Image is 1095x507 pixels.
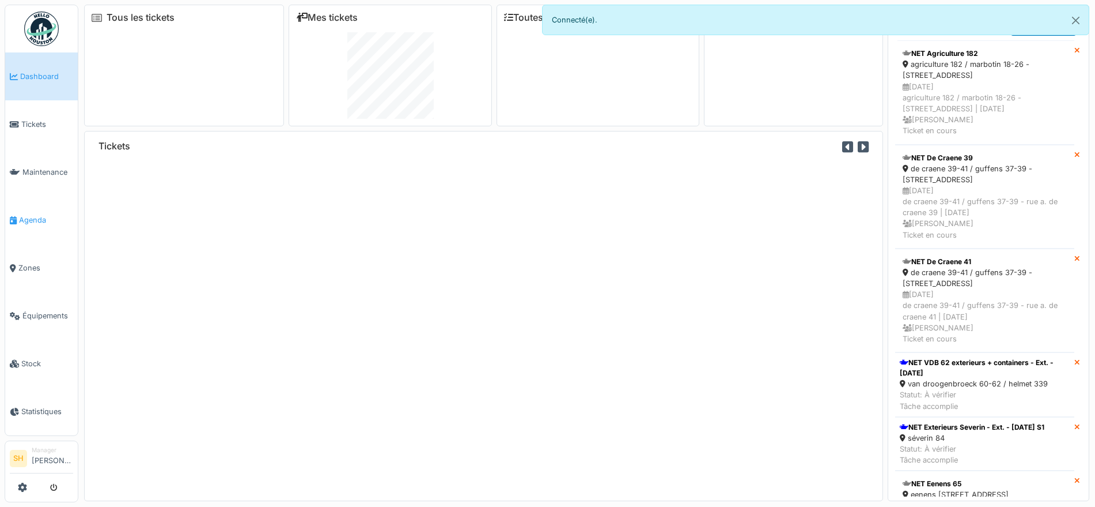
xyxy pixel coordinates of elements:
div: NET De Craene 41 [903,257,1067,267]
a: Tickets [5,100,78,148]
span: Maintenance [22,167,73,178]
a: NET VDB 62 exterieurs + containers - Ext. - [DATE] van droogenbroeck 60-62 / helmet 339 Statut: À... [895,352,1074,417]
a: NET Exterieurs Severin - Ext. - [DATE] S1 séverin 84 Statut: À vérifierTâche accomplie [895,417,1074,471]
a: Toutes les tâches [504,12,590,23]
h6: Tickets [98,141,130,152]
a: Tous les tickets [107,12,175,23]
div: eenens [STREET_ADDRESS] [903,489,1067,500]
div: Statut: À vérifier Tâche accomplie [900,389,1070,411]
li: SH [10,450,27,467]
a: Agenda [5,196,78,244]
div: de craene 39-41 / guffens 37-39 - [STREET_ADDRESS] [903,163,1067,185]
a: Dashboard [5,52,78,100]
div: de craene 39-41 / guffens 37-39 - [STREET_ADDRESS] [903,267,1067,289]
div: NET De Craene 39 [903,153,1067,163]
a: NET Agriculture 182 agriculture 182 / marbotin 18-26 - [STREET_ADDRESS] [DATE]agriculture 182 / m... [895,40,1074,144]
div: NET VDB 62 exterieurs + containers - Ext. - [DATE] [900,358,1070,378]
a: Équipements [5,292,78,340]
a: NET De Craene 41 de craene 39-41 / guffens 37-39 - [STREET_ADDRESS] [DATE]de craene 39-41 / guffe... [895,249,1074,352]
div: Manager [32,446,73,455]
span: Zones [18,262,73,273]
span: Tickets [21,119,73,130]
div: [DATE] de craene 39-41 / guffens 37-39 - rue a. de craene 41 | [DATE] [PERSON_NAME] Ticket en cours [903,289,1067,344]
a: NET De Craene 39 de craene 39-41 / guffens 37-39 - [STREET_ADDRESS] [DATE]de craene 39-41 / guffe... [895,145,1074,249]
div: [DATE] de craene 39-41 / guffens 37-39 - rue a. de craene 39 | [DATE] [PERSON_NAME] Ticket en cours [903,185,1067,241]
div: Connecté(e). [542,5,1090,35]
a: SH Manager[PERSON_NAME] [10,446,73,474]
a: Mes tickets [296,12,358,23]
span: Statistiques [21,406,73,417]
div: Statut: À vérifier Tâche accomplie [900,444,1044,465]
span: Agenda [19,215,73,226]
li: [PERSON_NAME] [32,446,73,471]
span: Dashboard [20,71,73,82]
div: van droogenbroeck 60-62 / helmet 339 [900,378,1070,389]
button: Close [1063,5,1089,36]
a: Maintenance [5,148,78,196]
span: Équipements [22,310,73,321]
img: Badge_color-CXgf-gQk.svg [24,12,59,46]
a: Zones [5,244,78,292]
div: NET Eenens 65 [903,479,1067,489]
div: NET Agriculture 182 [903,48,1067,59]
span: Stock [21,358,73,369]
a: Statistiques [5,388,78,435]
div: agriculture 182 / marbotin 18-26 - [STREET_ADDRESS] [903,59,1067,81]
div: [DATE] agriculture 182 / marbotin 18-26 - [STREET_ADDRESS] | [DATE] [PERSON_NAME] Ticket en cours [903,81,1067,137]
div: séverin 84 [900,433,1044,444]
div: NET Exterieurs Severin - Ext. - [DATE] S1 [900,422,1044,433]
a: Stock [5,340,78,388]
